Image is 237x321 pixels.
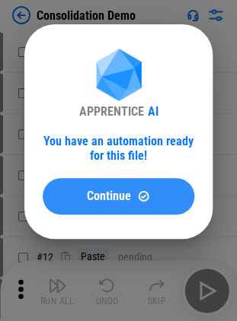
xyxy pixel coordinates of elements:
div: AI [148,104,159,119]
span: Continue [87,190,131,202]
button: ContinueContinue [43,178,194,215]
div: You have an automation ready for this file! [43,134,194,163]
img: Apprentice AI [88,49,149,104]
div: APPRENTICE [79,104,144,119]
img: Continue [137,189,150,202]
